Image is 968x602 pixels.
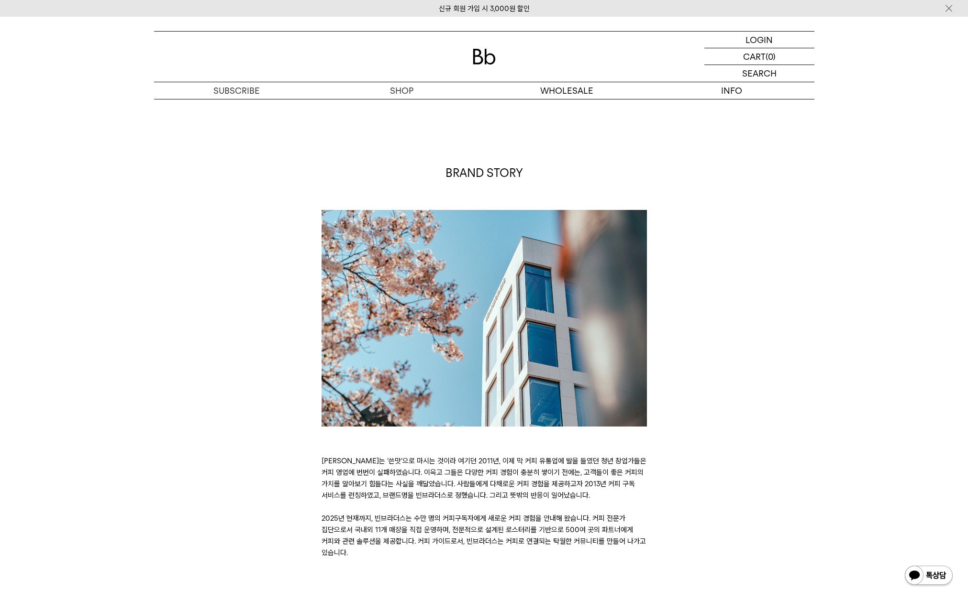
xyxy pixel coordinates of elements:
[743,48,766,65] p: CART
[322,165,647,181] p: BRAND STORY
[904,565,954,588] img: 카카오톡 채널 1:1 채팅 버튼
[484,82,649,99] p: WHOLESALE
[319,82,484,99] a: SHOP
[322,455,647,558] p: [PERSON_NAME]는 ‘쓴맛’으로 마시는 것이라 여기던 2011년, 이제 막 커피 유통업에 발을 들였던 청년 창업가들은 커피 영업에 번번이 실패하였습니다. 이윽고 그들은...
[649,82,814,99] p: INFO
[704,48,814,65] a: CART (0)
[704,32,814,48] a: LOGIN
[766,48,776,65] p: (0)
[473,49,496,65] img: 로고
[154,82,319,99] a: SUBSCRIBE
[742,65,777,82] p: SEARCH
[439,4,530,13] a: 신규 회원 가입 시 3,000원 할인
[745,32,773,48] p: LOGIN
